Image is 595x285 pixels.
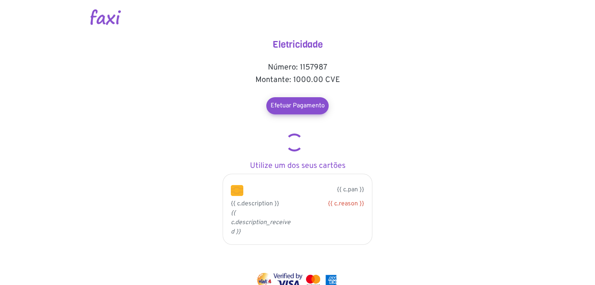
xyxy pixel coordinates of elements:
h5: Número: 1157987 [220,63,375,72]
h5: Montante: 1000.00 CVE [220,75,375,85]
h5: Utilize um dos seus cartões [220,161,375,171]
a: Efetuar Pagamento [266,97,329,114]
i: {{ c.description_received }} [231,209,290,236]
div: {{ c.reason }} [303,199,364,208]
h4: Eletricidade [220,39,375,50]
img: chip.png [231,185,243,196]
p: {{ c.pan }} [255,185,364,194]
span: {{ c.description }} [231,200,279,208]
